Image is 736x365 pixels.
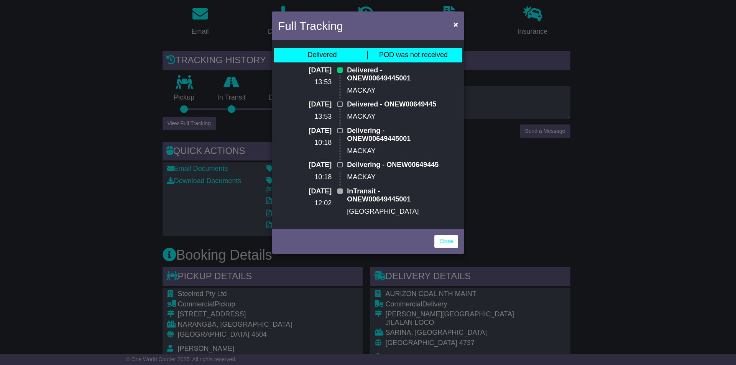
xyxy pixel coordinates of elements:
p: MACKAY [347,147,439,155]
p: MACKAY [347,113,439,121]
p: [GEOGRAPHIC_DATA] [347,208,439,216]
p: Delivered - ONEW00649445 [347,100,439,109]
p: [DATE] [297,66,332,75]
p: InTransit - ONEW00649445001 [347,187,439,204]
p: [DATE] [297,161,332,169]
p: MACKAY [347,173,439,182]
p: [DATE] [297,187,332,196]
p: MACKAY [347,87,439,95]
p: [DATE] [297,100,332,109]
span: × [453,20,458,29]
p: 10:18 [297,173,332,182]
h4: Full Tracking [278,17,343,34]
p: Delivered - ONEW00649445001 [347,66,439,83]
span: POD was not received [379,51,448,59]
p: 10:18 [297,139,332,147]
p: Delivering - ONEW00649445001 [347,127,439,143]
button: Close [450,16,462,32]
div: Delivered [307,51,337,59]
p: 13:53 [297,113,332,121]
p: 12:02 [297,199,332,208]
a: Close [434,235,458,248]
p: Delivering - ONEW00649445 [347,161,439,169]
p: [DATE] [297,127,332,135]
p: 13:53 [297,78,332,87]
